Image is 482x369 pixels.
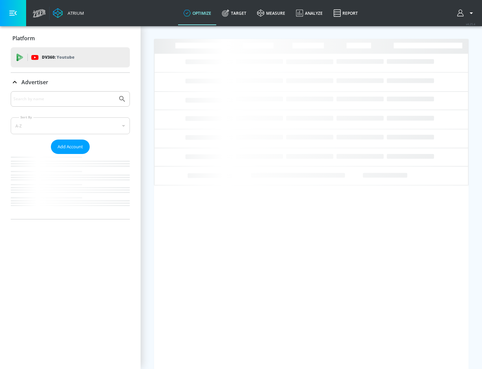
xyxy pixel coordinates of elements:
input: Search by name [13,95,115,103]
div: Advertiser [11,91,130,219]
span: Add Account [58,143,83,151]
div: DV360: Youtube [11,47,130,67]
a: Report [328,1,363,25]
a: Target [217,1,252,25]
div: Advertiser [11,73,130,92]
p: DV360: [42,54,74,61]
span: v 4.25.4 [466,22,475,26]
p: Youtube [57,54,74,61]
div: A-Z [11,117,130,134]
nav: list of Advertiser [11,154,130,219]
a: measure [252,1,291,25]
a: optimize [178,1,217,25]
div: Platform [11,29,130,48]
a: Atrium [53,8,84,18]
a: Analyze [291,1,328,25]
button: Add Account [51,140,90,154]
p: Advertiser [21,78,48,86]
p: Platform [12,35,35,42]
label: Sort By [19,115,33,119]
div: Atrium [65,10,84,16]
